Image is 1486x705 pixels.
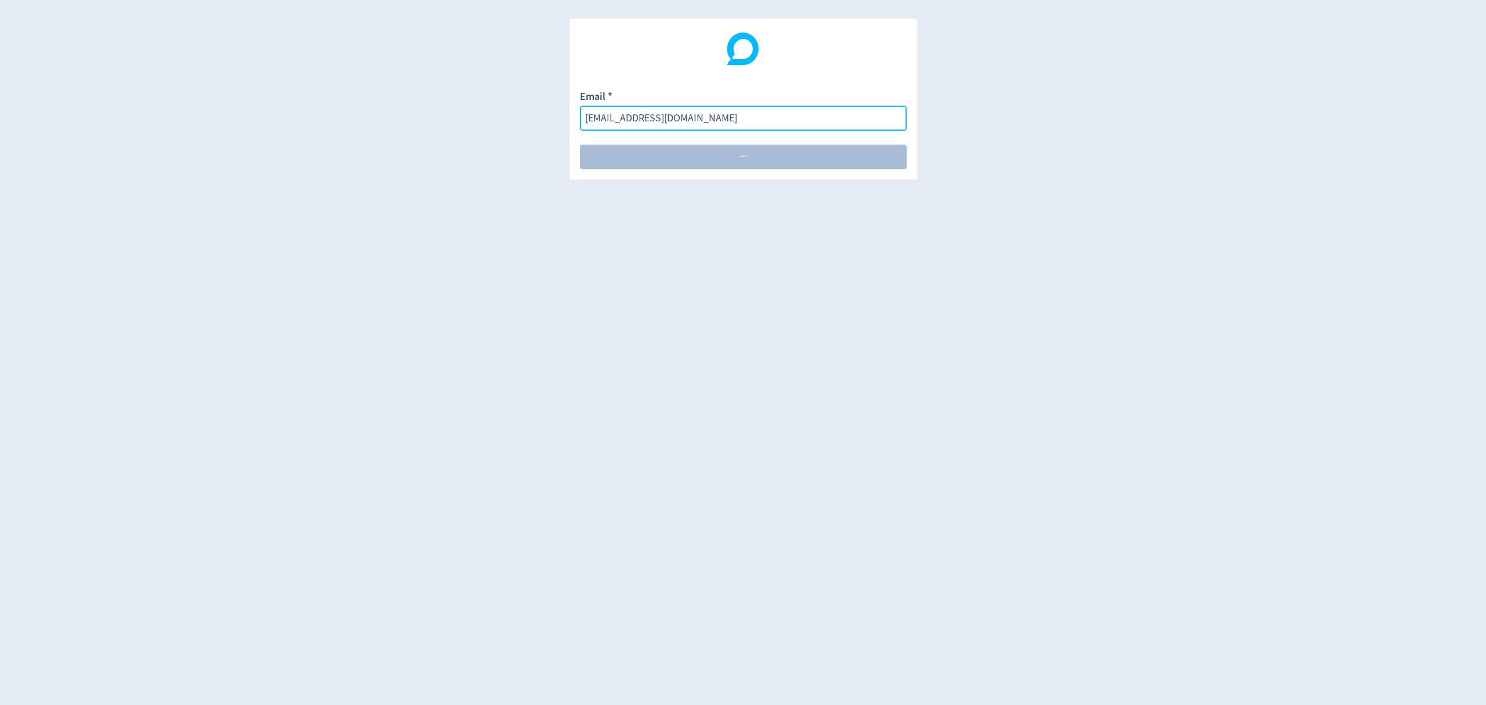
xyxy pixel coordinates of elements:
[742,152,744,162] span: ·
[744,152,746,162] span: ·
[580,89,612,106] label: Email *
[740,152,742,162] span: ·
[727,33,759,65] img: Digivizer Logo
[580,145,907,169] button: ···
